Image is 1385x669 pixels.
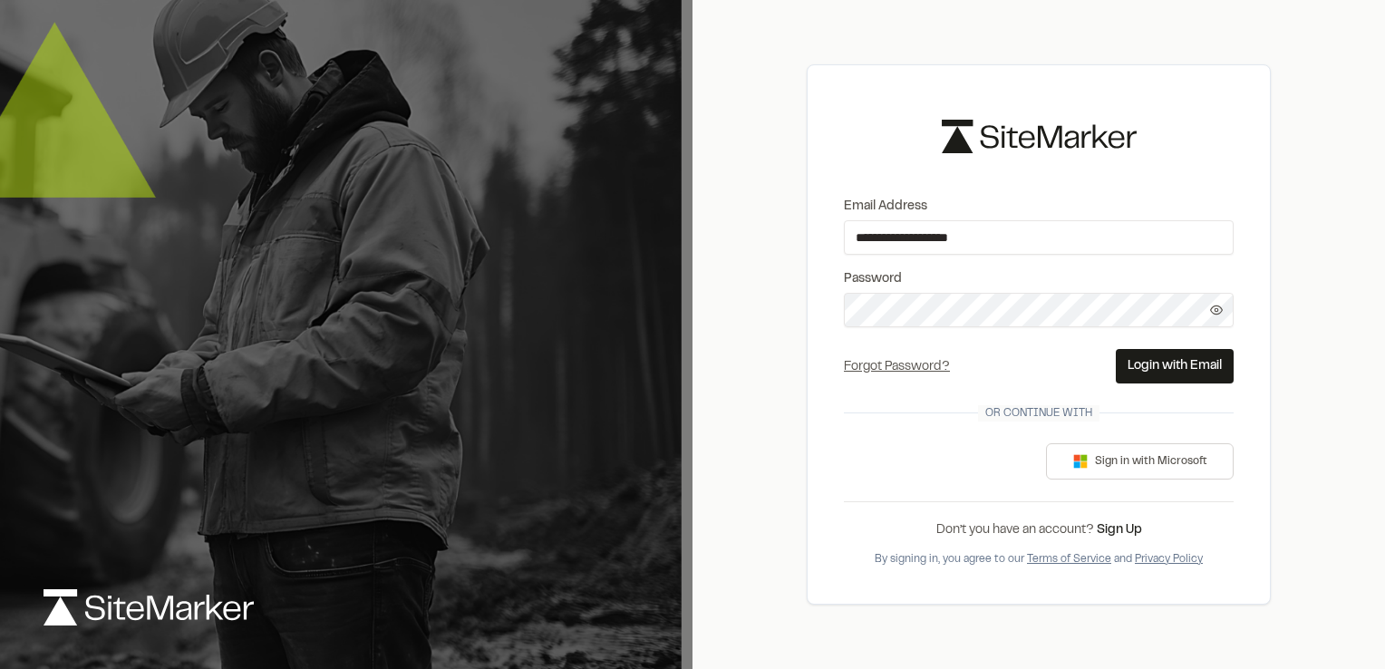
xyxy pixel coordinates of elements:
[835,441,1019,481] iframe: Sign in with Google Button
[1027,551,1111,567] button: Terms of Service
[844,269,1234,289] label: Password
[1046,443,1234,480] button: Sign in with Microsoft
[44,589,254,625] img: logo-white-rebrand.svg
[1116,349,1234,383] button: Login with Email
[942,120,1137,153] img: logo-black-rebrand.svg
[1097,525,1142,536] a: Sign Up
[1135,551,1203,567] button: Privacy Policy
[844,362,950,373] a: Forgot Password?
[844,520,1234,540] div: Don’t you have an account?
[978,405,1099,422] span: Or continue with
[844,197,1234,217] label: Email Address
[844,551,1234,567] div: By signing in, you agree to our and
